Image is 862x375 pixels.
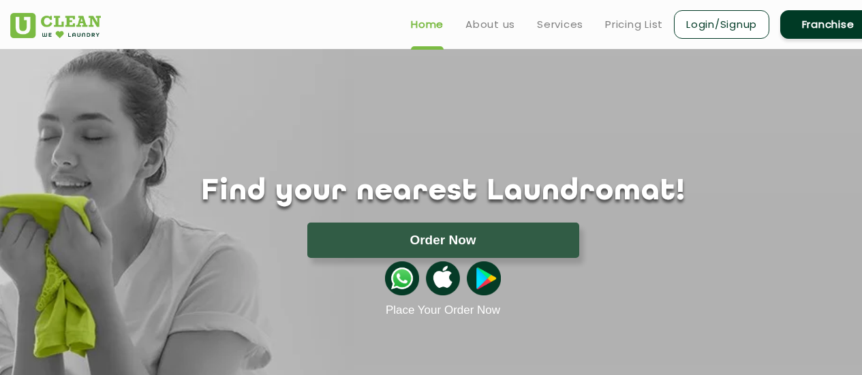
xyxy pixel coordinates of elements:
[605,16,663,33] a: Pricing List
[465,16,515,33] a: About us
[674,10,769,39] a: Login/Signup
[10,13,101,38] img: UClean Laundry and Dry Cleaning
[386,304,500,317] a: Place Your Order Now
[307,223,579,258] button: Order Now
[426,261,460,295] img: apple-icon.png
[411,16,444,33] a: Home
[385,261,419,295] img: whatsappicon.png
[537,16,583,33] a: Services
[467,261,501,295] img: playstoreicon.png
